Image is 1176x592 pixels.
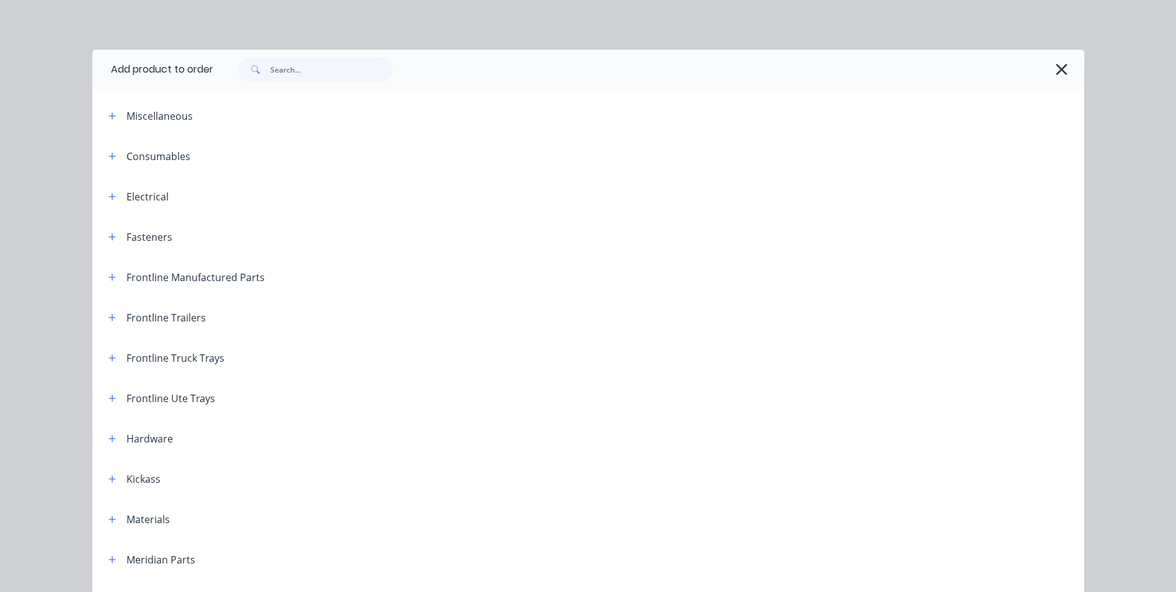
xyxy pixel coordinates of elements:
div: Consumables [126,149,190,164]
div: Frontline Truck Trays [126,351,224,366]
div: Miscellaneous [126,109,193,123]
div: Fasteners [126,230,172,244]
div: Add product to order [92,50,213,89]
div: Frontline Manufactured Parts [126,270,265,285]
div: Frontline Trailers [126,310,206,325]
input: Search... [270,57,393,82]
div: Electrical [126,189,169,204]
div: Frontline Ute Trays [126,391,215,406]
div: Meridian Parts [126,552,195,567]
div: Hardware [126,431,173,446]
div: Materials [126,512,170,527]
div: Kickass [126,472,161,487]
